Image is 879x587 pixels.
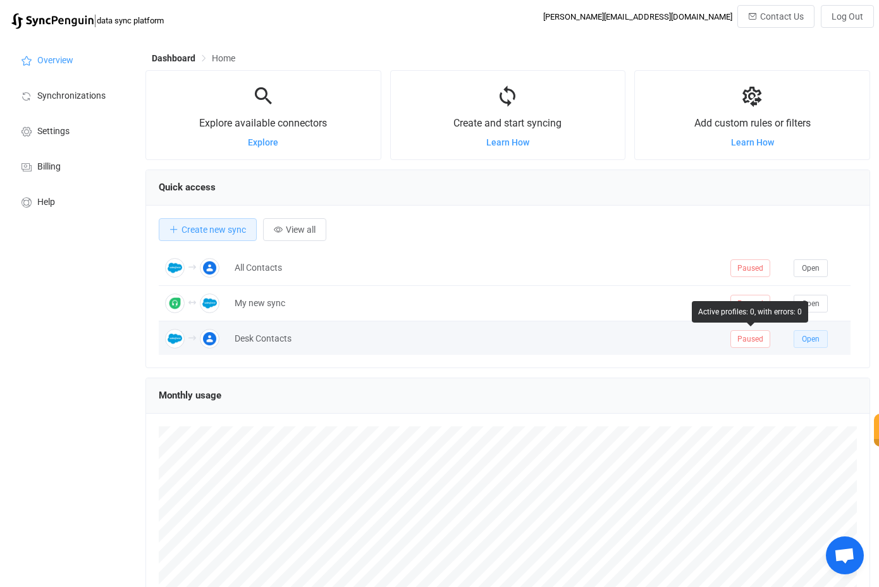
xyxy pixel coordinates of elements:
span: Quick access [159,182,216,193]
img: Google Contacts [200,329,219,349]
img: Salesforce Contacts [165,329,185,349]
img: syncpenguin.svg [11,13,94,29]
a: Explore [248,137,278,147]
span: Dashboard [152,53,195,63]
span: Open [802,335,820,343]
a: Synchronizations [6,77,133,113]
span: Paused [730,295,770,312]
button: View all [263,218,326,241]
img: Google Contacts [200,258,219,278]
span: Help [37,197,55,207]
span: Home [212,53,235,63]
a: Open [794,298,828,308]
span: Billing [37,162,61,172]
button: Open [794,295,828,312]
span: Paused [730,259,770,277]
div: Open chat [826,536,864,574]
img: Salesforce Contacts [200,293,219,313]
span: Add custom rules or filters [694,117,811,129]
button: Contact Us [737,5,814,28]
span: Contact Us [760,11,804,22]
img: Freshdesk Contacts [165,293,185,313]
a: Learn How [486,137,529,147]
span: View all [286,225,316,235]
a: |data sync platform [11,11,164,29]
div: Desk Contacts [228,331,724,346]
a: Open [794,333,828,343]
span: Open [802,299,820,308]
span: Synchronizations [37,91,106,101]
span: Create and start syncing [453,117,562,129]
a: Help [6,183,133,219]
span: Monthly usage [159,390,221,401]
a: Billing [6,148,133,183]
span: Open [802,264,820,273]
span: data sync platform [97,16,164,25]
button: Log Out [821,5,874,28]
img: Salesforce Contacts [165,258,185,278]
button: Open [794,330,828,348]
span: Log Out [832,11,863,22]
span: Create new sync [181,225,246,235]
div: All Contacts [228,261,724,275]
span: Overview [37,56,73,66]
a: Overview [6,42,133,77]
a: Learn How [731,137,774,147]
span: Paused [730,330,770,348]
div: My new sync [228,296,724,311]
a: Settings [6,113,133,148]
div: Breadcrumb [152,54,235,63]
span: Settings [37,127,70,137]
span: Explore available connectors [199,117,327,129]
span: | [94,11,97,29]
div: [PERSON_NAME][EMAIL_ADDRESS][DOMAIN_NAME] [543,12,732,22]
button: Create new sync [159,218,257,241]
a: Open [794,263,828,273]
button: Open [794,259,828,277]
div: Active profiles: 0, with errors: 0 [692,301,808,323]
